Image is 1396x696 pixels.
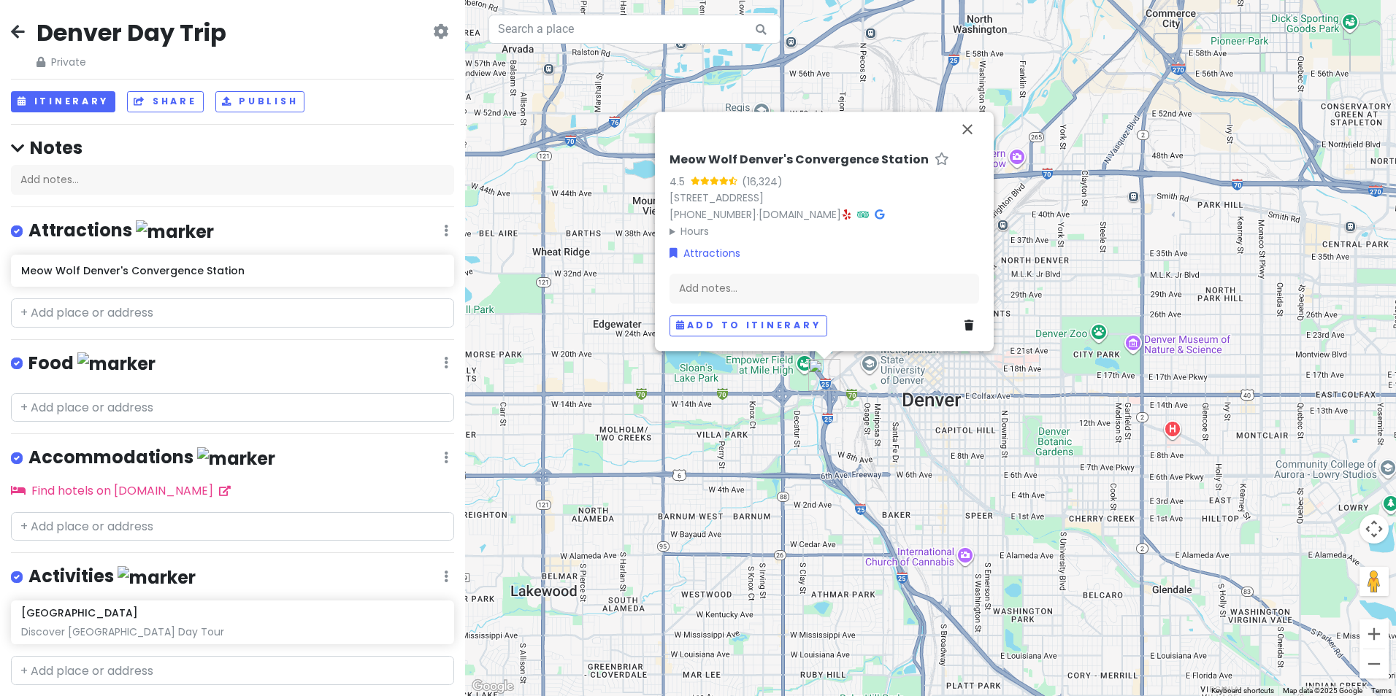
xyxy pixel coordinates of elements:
div: Meow Wolf Denver's Convergence Station [802,353,846,397]
h6: Meow Wolf Denver's Convergence Station [21,264,444,277]
a: [PHONE_NUMBER] [670,207,756,222]
img: marker [77,352,156,375]
a: Terms [1371,687,1392,695]
h4: Accommodations [28,446,275,470]
a: Star place [935,152,949,168]
button: Zoom out [1359,649,1389,678]
div: · · [670,152,979,239]
div: Add notes... [11,165,454,196]
button: Share [127,91,203,112]
div: Discover [GEOGRAPHIC_DATA] Day Tour [21,625,444,638]
input: + Add place or address [11,393,454,422]
a: Attractions [670,245,740,261]
h2: Denver Day Trip [37,18,226,48]
img: marker [118,566,196,589]
h6: [GEOGRAPHIC_DATA] [21,606,138,619]
img: Google [469,677,517,696]
div: (16,324) [742,174,783,190]
a: [DOMAIN_NAME] [759,207,841,222]
button: Publish [215,91,305,112]
button: Map camera controls [1359,514,1389,544]
a: Delete place [964,318,979,334]
div: Add notes... [670,274,979,304]
a: Find hotels on [DOMAIN_NAME] [11,482,231,499]
input: + Add place or address [11,656,454,685]
input: + Add place or address [11,512,454,541]
h6: Meow Wolf Denver's Convergence Station [670,152,929,168]
img: marker [197,447,275,470]
span: Private [37,54,226,70]
button: Keyboard shortcuts [1211,686,1274,696]
h4: Activities [28,565,196,589]
summary: Hours [670,223,979,239]
h4: Attractions [28,219,214,243]
button: Zoom in [1359,619,1389,649]
input: + Add place or address [11,298,454,328]
button: Itinerary [11,91,115,112]
span: Map data ©2025 Google [1283,687,1362,695]
input: Search a place [488,15,781,44]
i: Tripadvisor [857,209,869,220]
button: Close [950,112,985,147]
h4: Food [28,352,156,376]
h4: Notes [11,136,454,159]
button: Drag Pegman onto the map to open Street View [1359,567,1389,596]
img: marker [136,220,214,243]
i: Google Maps [875,209,884,220]
a: [STREET_ADDRESS] [670,190,764,205]
button: Add to itinerary [670,315,827,336]
div: 4.5 [670,174,691,190]
a: Open this area in Google Maps (opens a new window) [469,677,517,696]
